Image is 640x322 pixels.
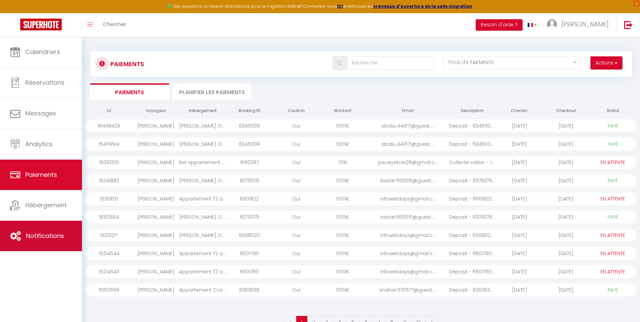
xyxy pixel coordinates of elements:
[543,265,590,278] div: [DATE]
[172,83,251,100] li: Planifier les paiements
[496,284,543,296] div: [DATE]
[449,284,496,296] div: Deposit - 6363536 - ...
[25,201,67,209] span: Hébergement
[320,156,367,169] div: 70
[366,119,449,132] div: sbaliu.441071@guest....
[273,138,320,151] div: Oui
[179,284,226,296] div: Appartement Cosy avec terrasse aux portes de [GEOGRAPHIC_DATA]
[320,229,367,242] div: 500
[25,140,53,148] span: Analytics
[86,229,133,242] div: 15231217
[86,156,133,169] div: 15382531
[26,232,64,240] span: Notifications
[133,211,179,223] div: [PERSON_NAME]
[449,229,496,242] div: Deposit - 6598020 - ...
[320,192,367,205] div: 500
[90,83,169,100] li: Paiements
[273,174,320,187] div: Oui
[373,3,472,9] a: créneaux d'ouverture de la salle migration
[449,247,496,260] div: Deposit - 6601790 - ...
[366,265,449,278] div: infowelidays@gmail.c...
[543,105,590,117] th: Checkout
[366,138,449,151] div: sbaliu.441071@guest....
[347,56,434,70] input: Recherche
[320,284,367,296] div: 500
[226,138,273,151] div: 6345009
[366,229,449,242] div: infowelidays@gmail.c...
[496,174,543,187] div: [DATE]
[273,284,320,296] div: Oui
[366,156,449,169] div: josueyebas28@gmail.c...
[5,3,26,23] button: Ouvrir le widget de chat LiveChat
[345,195,350,202] span: €
[226,247,273,260] div: 6601790
[86,265,133,278] div: 15214543
[496,265,543,278] div: [DATE]
[86,119,133,132] div: 15498439
[86,284,133,296] div: 15150566
[345,123,350,129] span: €
[86,211,133,223] div: 15312554
[449,192,496,205] div: Deposit - 6601822 - ...
[320,247,367,260] div: 500
[20,19,62,30] img: Super Booking
[103,21,126,28] span: Chercher
[449,211,496,223] div: Deposit - 6379379 - ...
[320,174,367,187] div: 500
[542,13,617,37] a: ... [PERSON_NAME]
[496,247,543,260] div: [DATE]
[366,284,449,296] div: snahar.570577@guest....
[273,156,320,169] div: Oui
[25,78,64,87] span: Réservations
[543,229,590,242] div: [DATE]
[366,247,449,260] div: infowelidays@gmail.c...
[366,192,449,205] div: infowelidays@gmail.c...
[345,214,350,220] span: €
[366,105,449,117] th: Email
[496,138,543,151] div: [DATE]
[496,229,543,242] div: [DATE]
[226,229,273,242] div: 6598020
[320,138,367,151] div: 500
[133,265,179,278] div: [PERSON_NAME]
[86,192,133,205] div: 15313021
[273,192,320,205] div: Oui
[273,211,320,223] div: Oui
[496,211,543,223] div: [DATE]
[179,229,226,242] div: [PERSON_NAME] Ouen · Le Wooden Oasis - spacieux T2 aux portes de [GEOGRAPHIC_DATA]
[179,211,226,223] div: [PERSON_NAME] Ouen · L'Elégante Oasis - grand T2 aux portes de [GEOGRAPHIC_DATA]
[110,56,144,72] h3: Paiements
[133,138,179,151] div: [PERSON_NAME]
[273,229,320,242] div: Oui
[133,192,179,205] div: [PERSON_NAME]
[543,247,590,260] div: [DATE]
[179,174,226,187] div: [PERSON_NAME] Ouen · L'Elégante Oasis - grand T2 aux portes de [GEOGRAPHIC_DATA]
[449,265,496,278] div: Deposit - 6601790 - ...
[345,177,350,184] span: €
[226,105,273,117] th: Booking ID
[273,119,320,132] div: Oui
[133,119,179,132] div: [PERSON_NAME]
[133,284,179,296] div: [PERSON_NAME]
[496,192,543,205] div: [DATE]
[337,3,343,9] a: ICI
[449,174,496,187] div: Deposit - 6379379 - ...
[543,192,590,205] div: [DATE]
[496,156,543,169] div: [DATE]
[226,156,273,169] div: 6160267
[543,174,590,187] div: [DATE]
[226,211,273,223] div: 6379379
[366,174,449,187] div: kwziat.655015@guest....
[98,13,131,37] a: Chercher
[226,284,273,296] div: 6363536
[179,105,226,117] th: Hébergement
[25,48,60,56] span: Calendriers
[624,21,633,29] img: logout
[496,105,543,117] th: Checkin
[25,109,56,117] span: Messages
[345,232,350,239] span: €
[179,265,226,278] div: Appartement T2 aux portes de [GEOGRAPHIC_DATA] privatif
[345,250,350,257] span: €
[320,211,367,223] div: 500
